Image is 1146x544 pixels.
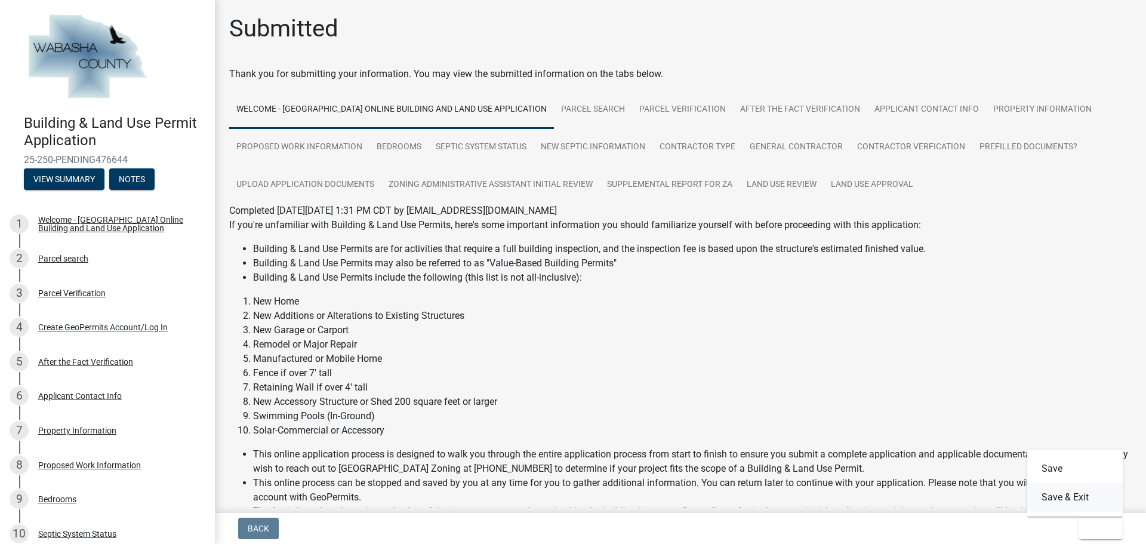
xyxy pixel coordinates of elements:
[1027,450,1123,517] div: Exit
[253,447,1132,476] li: This online application process is designed to walk you through the entire application process fr...
[24,175,104,185] wm-modal-confirm: Summary
[10,214,29,233] div: 1
[10,284,29,303] div: 3
[38,530,116,538] div: Septic System Status
[38,392,122,400] div: Applicant Contact Info
[253,337,1132,352] li: Remodel or Major Repair
[369,128,429,167] a: Bedrooms
[229,205,557,216] span: Completed [DATE][DATE] 1:31 PM CDT by [EMAIL_ADDRESS][DOMAIN_NAME]
[850,128,972,167] a: Contractor Verfication
[743,128,850,167] a: General contractor
[38,323,168,331] div: Create GeoPermits Account/Log In
[253,309,1132,323] li: New Additions or Alterations to Existing Structures
[10,421,29,440] div: 7
[253,242,1132,256] li: Building & Land Use Permits are for activities that require a full building inspection, and the i...
[10,490,29,509] div: 9
[109,168,155,190] button: Notes
[229,91,554,129] a: Welcome - [GEOGRAPHIC_DATA] Online Building and Land Use Application
[10,352,29,371] div: 5
[554,91,632,129] a: Parcel search
[38,289,106,297] div: Parcel Verification
[253,294,1132,309] li: New Home
[253,395,1132,409] li: New Accessory Structure or Shed 200 square feet or larger
[248,524,269,533] span: Back
[381,166,600,204] a: Zoning Administrative Assistant Initial Review
[38,358,133,366] div: After the Fact Verification
[10,524,29,543] div: 10
[733,91,867,129] a: After the Fact Verification
[238,518,279,539] button: Back
[229,67,1132,81] div: Thank you for submitting your information. You may view the submitted information on the tabs below.
[986,91,1099,129] a: Property Information
[253,423,1132,438] li: Solar-Commercial or Accessory
[253,380,1132,395] li: Retaining Wall if over 4' tall
[253,366,1132,380] li: Fence if over 7' tall
[229,166,381,204] a: Upload Application Documents
[824,166,920,204] a: Land Use Approval
[24,154,191,165] span: 25-250-PENDING476644
[253,352,1132,366] li: Manufactured or Mobile Home
[1027,483,1123,512] button: Save & Exit
[10,249,29,268] div: 2
[740,166,824,204] a: Land Use Review
[1079,518,1123,539] button: Exit
[253,271,1132,285] li: Building & Land Use Permits include the following (this list is not all-inclusive):
[24,13,150,102] img: Wabasha County, Minnesota
[109,175,155,185] wm-modal-confirm: Notes
[253,323,1132,337] li: New Garage or Carport
[632,91,733,129] a: Parcel Verification
[38,216,196,232] div: Welcome - [GEOGRAPHIC_DATA] Online Building and Land Use Application
[867,91,986,129] a: Applicant Contact Info
[10,386,29,405] div: 6
[253,476,1132,505] li: This online process can be stopped and saved by you at any time for you to gather additional info...
[10,456,29,475] div: 8
[229,218,1132,232] p: If you're unfamiliar with Building & Land Use Permits, here's some important information you shou...
[229,14,338,43] h1: Submitted
[229,128,369,167] a: Proposed Work Information
[38,461,141,469] div: Proposed Work Information
[1089,524,1106,533] span: Exit
[10,318,29,337] div: 4
[972,128,1085,167] a: Prefilled Documents?
[652,128,743,167] a: Contractor Type
[253,256,1132,271] li: Building & Land Use Permits may also be referred to as "Value-Based Building Permits"
[253,505,1132,533] li: The fee is based on the estimated value of the improvements as determined by the building inspect...
[38,495,76,503] div: Bedrooms
[253,409,1132,423] li: Swimming Pools (In-Ground)
[24,115,205,149] h4: Building & Land Use Permit Application
[600,166,740,204] a: Supplemental Report for ZA
[38,254,88,263] div: Parcel search
[1027,454,1123,483] button: Save
[38,426,116,435] div: Property Information
[24,168,104,190] button: View Summary
[534,128,652,167] a: New Septic Information
[429,128,534,167] a: Septic System Status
